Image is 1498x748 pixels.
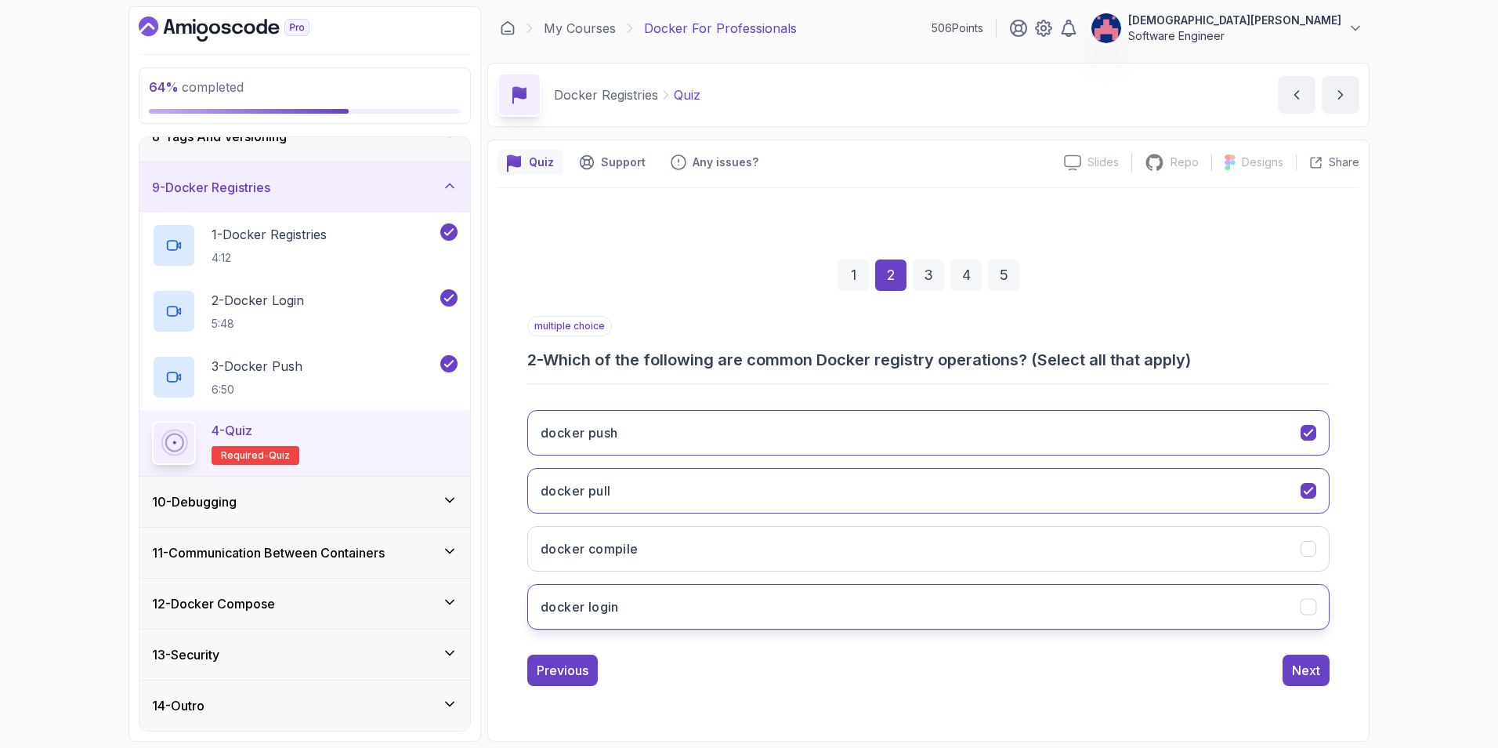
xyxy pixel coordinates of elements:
button: 2-Docker Login5:48 [152,289,458,333]
h3: 10 - Debugging [152,492,237,511]
button: Previous [527,655,598,686]
button: 10-Debugging [139,477,470,527]
button: 11-Communication Between Containers [139,528,470,578]
div: 4 [950,260,982,291]
h3: 14 - Outro [152,696,204,715]
button: 12-Docker Compose [139,579,470,629]
p: [DEMOGRAPHIC_DATA][PERSON_NAME] [1128,13,1341,28]
button: previous content [1278,76,1315,114]
div: 2 [875,260,906,291]
a: Dashboard [500,20,516,36]
div: 1 [838,260,869,291]
p: 2 - Docker Login [212,291,304,310]
span: 64 % [149,79,179,95]
button: user profile image[DEMOGRAPHIC_DATA][PERSON_NAME]Software Engineer [1091,13,1363,44]
button: 13-Security [139,630,470,680]
span: completed [149,79,244,95]
p: 506 Points [932,20,983,36]
img: user profile image [1091,13,1121,43]
a: Dashboard [139,16,346,42]
h3: docker push [541,423,617,442]
button: docker compile [527,526,1330,572]
p: multiple choice [527,316,612,336]
p: Any issues? [693,154,758,170]
button: docker pull [527,468,1330,514]
p: 4 - Quiz [212,421,252,440]
p: Repo [1171,154,1199,170]
button: Feedback button [661,150,768,175]
div: Next [1292,661,1320,680]
h3: docker pull [541,481,610,500]
p: Docker Registries [554,85,658,104]
p: 4:12 [212,250,327,266]
h3: docker compile [541,539,639,558]
button: docker push [527,410,1330,456]
p: 1 - Docker Registries [212,225,327,244]
button: 3-Docker Push6:50 [152,355,458,399]
p: Software Engineer [1128,28,1341,44]
div: Previous [537,661,588,680]
button: Share [1296,154,1359,170]
h3: 11 - Communication Between Containers [152,543,385,562]
p: Designs [1242,154,1283,170]
p: Share [1329,154,1359,170]
button: docker login [527,584,1330,630]
p: Quiz [529,154,554,170]
button: next content [1322,76,1359,114]
button: Support button [570,150,655,175]
span: Required- [221,449,269,462]
button: 9-Docker Registries [139,162,470,212]
a: My Courses [544,19,616,38]
p: Quiz [674,85,700,104]
button: Next [1283,655,1330,686]
button: 14-Outro [139,681,470,731]
button: 1-Docker Registries4:12 [152,223,458,267]
h3: 2 - Which of the following are common Docker registry operations? (Select all that apply) [527,349,1330,371]
div: 3 [913,260,944,291]
h3: 12 - Docker Compose [152,594,275,613]
p: Support [601,154,646,170]
span: quiz [269,449,290,462]
button: quiz button [498,150,563,175]
div: 5 [988,260,1019,291]
p: 6:50 [212,382,302,398]
p: 3 - Docker Push [212,357,302,376]
p: 5:48 [212,316,304,332]
h3: 13 - Security [152,645,219,664]
button: 4-QuizRequired-quiz [152,421,458,465]
h3: 9 - Docker Registries [152,178,270,197]
h3: docker login [541,597,619,616]
p: Slides [1087,154,1119,170]
p: Docker For Professionals [644,19,797,38]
